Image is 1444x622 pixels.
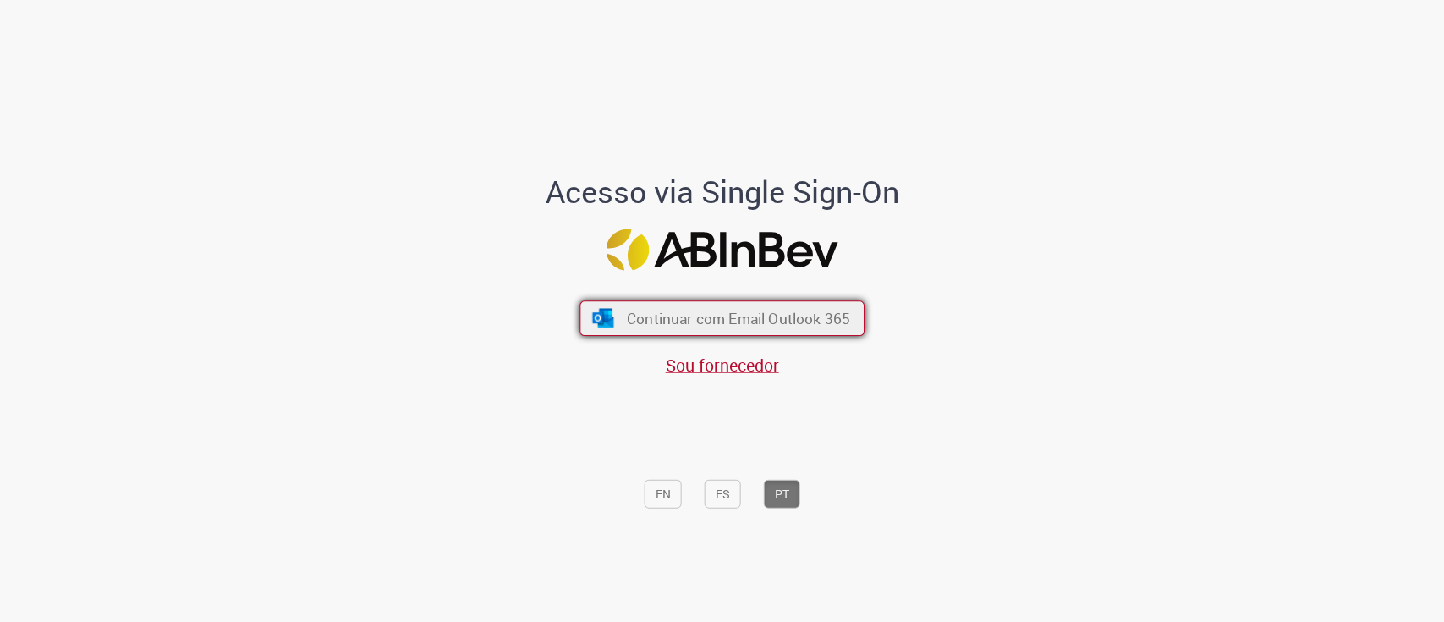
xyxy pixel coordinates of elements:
[607,229,838,271] img: Logo ABInBev
[705,480,741,509] button: ES
[627,308,850,328] span: Continuar com Email Outlook 365
[764,480,800,509] button: PT
[579,300,865,336] button: ícone Azure/Microsoft 360 Continuar com Email Outlook 365
[590,309,615,328] img: ícone Azure/Microsoft 360
[645,480,682,509] button: EN
[666,354,779,377] a: Sou fornecedor
[487,175,957,209] h1: Acesso via Single Sign-On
